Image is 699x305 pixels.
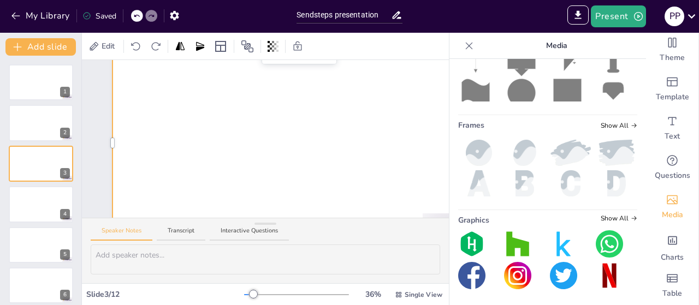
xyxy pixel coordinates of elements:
[405,290,442,300] span: Single View
[60,87,70,97] div: 1
[212,38,229,55] div: Layout
[8,7,74,25] button: My Library
[596,140,637,166] img: paint.png
[60,249,70,260] div: 5
[550,230,577,258] img: graphic
[9,227,73,263] div: 5
[478,33,635,59] p: Media
[665,131,680,142] span: Text
[458,170,500,196] img: a.png
[210,226,289,241] button: Interactive Questions
[157,226,205,241] button: Transcript
[591,5,645,27] button: Present
[646,266,698,305] div: Add a table
[646,226,698,266] div: Add charts and graphs
[99,40,117,52] span: Edit
[297,7,390,23] input: Insert title
[360,289,386,300] div: 36 %
[9,186,73,222] div: 4
[86,289,244,300] div: Slide 3 / 12
[646,148,698,187] div: Get real-time input from your audience
[550,170,591,196] img: c.png
[504,262,531,289] img: graphic
[60,209,70,219] div: 4
[504,230,531,258] img: graphic
[665,7,684,26] div: P P
[458,230,485,258] img: graphic
[91,226,152,241] button: Speaker Notes
[665,5,684,27] button: P P
[646,69,698,109] div: Add ready made slides
[60,128,70,138] div: 2
[550,140,591,166] img: paint2.png
[601,214,637,222] span: Show all
[458,262,485,289] img: graphic
[596,262,623,289] img: graphic
[9,146,73,182] div: 3
[646,187,698,226] div: Add images, graphics, shapes or video
[60,168,70,178] div: 3
[504,170,546,196] img: b.png
[60,290,70,300] div: 6
[9,267,73,303] div: 6
[504,140,546,166] img: oval.png
[82,10,116,22] div: Saved
[662,210,683,220] span: Media
[9,105,73,141] div: 2
[550,262,577,289] img: graphic
[458,140,500,166] img: ball.png
[596,170,637,196] img: d.png
[646,30,698,69] div: Change the overall theme
[5,38,76,56] button: Add slide
[9,64,73,100] div: 1
[662,288,682,299] span: Table
[655,170,690,181] span: Questions
[241,40,254,53] span: Position
[601,122,637,129] span: Show all
[596,230,623,258] img: graphic
[458,214,489,226] span: Graphics
[656,92,689,103] span: Template
[646,109,698,148] div: Add text boxes
[660,52,685,63] span: Theme
[567,5,589,27] span: Export to PowerPoint
[458,119,484,131] span: Frames
[661,252,684,263] span: Charts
